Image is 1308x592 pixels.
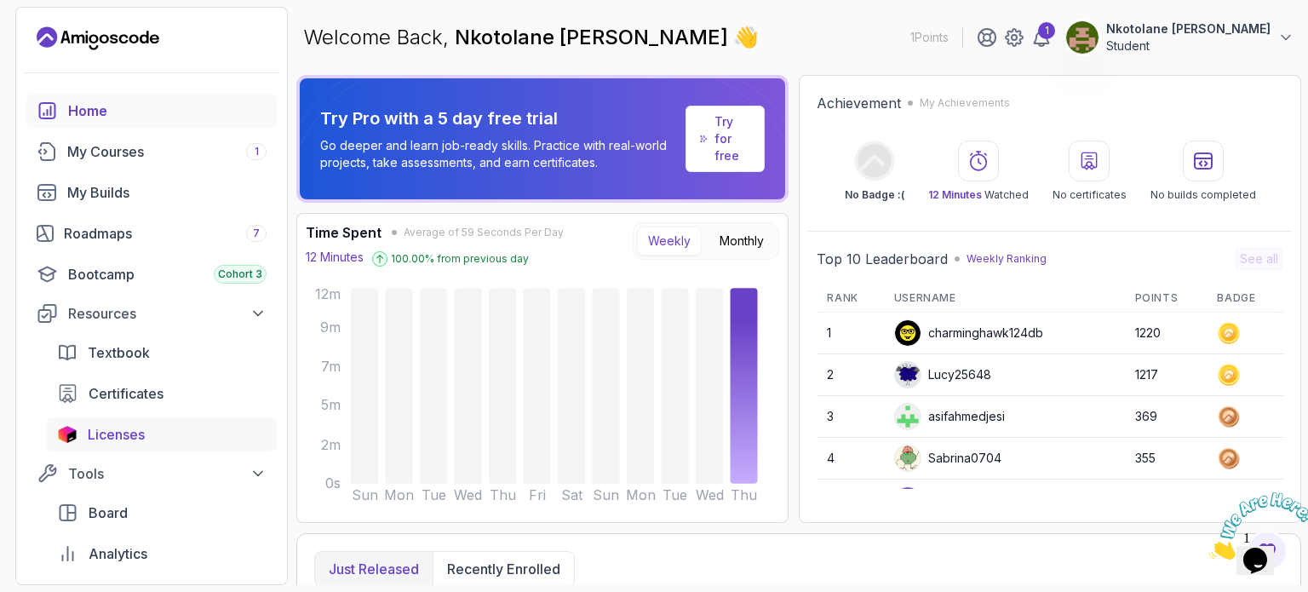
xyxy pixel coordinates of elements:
span: 1 [255,145,259,158]
span: Certificates [89,383,163,404]
span: Analytics [89,543,147,564]
td: 1 [817,313,883,354]
tspan: Mon [384,487,414,503]
p: Go deeper and learn job-ready skills. Practice with real-world projects, take assessments, and ea... [320,137,679,171]
td: 3 [817,396,883,438]
button: user profile imageNkotolane [PERSON_NAME]Student [1065,20,1294,55]
a: 1 [1031,27,1052,48]
a: Try for free [714,113,750,164]
p: No builds completed [1150,188,1256,202]
tspan: 5m [321,398,341,414]
a: textbook [47,336,277,370]
a: Try for free [686,106,765,172]
button: Tools [26,458,277,489]
button: Resources [26,298,277,329]
td: 251 [1125,480,1208,521]
p: Student [1106,37,1271,55]
td: 5 [817,480,883,521]
td: 4 [817,438,883,480]
div: Bootcamp [68,264,267,285]
a: roadmaps [26,216,277,250]
tspan: Thu [490,487,516,503]
button: Recently enrolled [433,552,574,586]
td: 1220 [1125,313,1208,354]
p: Try Pro with a 5 day free trial [320,106,679,130]
tspan: 0s [325,476,341,492]
th: Points [1125,285,1208,313]
h2: Top 10 Leaderboard [817,249,948,269]
p: Nkotolane [PERSON_NAME] [1106,20,1271,37]
tspan: Sun [352,487,378,503]
div: Resources [68,303,267,324]
div: Sabrina0704 [894,445,1001,472]
img: default monster avatar [895,445,921,471]
a: analytics [47,537,277,571]
p: 1 Points [910,29,949,46]
div: My Courses [67,141,267,162]
div: asifahmedjesi [894,403,1005,430]
tspan: Fri [529,487,546,503]
tspan: 12m [315,286,341,302]
div: Roadmaps [64,223,267,244]
h3: Time Spent [306,222,381,243]
button: Monthly [708,227,775,256]
tspan: Wed [454,487,482,503]
a: board [47,496,277,530]
img: user profile image [895,320,921,346]
div: Home [68,101,267,121]
p: Watched [928,188,1029,202]
tspan: Mon [626,487,656,503]
button: Weekly [637,227,702,256]
p: 100.00 % from previous day [391,252,529,266]
div: 1 [1038,22,1055,39]
td: 2 [817,354,883,396]
p: No Badge :( [845,188,904,202]
span: Nkotolane [PERSON_NAME] [455,25,733,49]
p: Recently enrolled [447,559,560,579]
span: 👋 [733,24,759,51]
span: Textbook [88,342,150,363]
img: user profile image [895,404,921,429]
span: Board [89,503,128,523]
th: Username [884,285,1125,313]
span: 7 [253,227,260,240]
span: Cohort 3 [218,267,262,281]
a: home [26,94,277,128]
img: user profile image [1066,21,1099,54]
div: My Builds [67,182,267,203]
a: builds [26,175,277,210]
p: My Achievements [920,96,1010,110]
img: default monster avatar [895,362,921,388]
p: Welcome Back, [303,24,759,51]
p: Just released [329,559,419,579]
a: Landing page [37,25,159,52]
img: Chat attention grabber [7,7,112,74]
a: courses [26,135,277,169]
div: Lucy25648 [894,361,991,388]
tspan: Thu [731,487,758,503]
a: bootcamp [26,257,277,291]
div: charminghawk124db [894,319,1043,347]
td: 355 [1125,438,1208,480]
tspan: 7m [321,359,341,375]
td: 1217 [1125,354,1208,396]
div: Tools [68,463,267,484]
p: No certificates [1053,188,1127,202]
img: jetbrains icon [57,426,77,443]
span: Average of 59 Seconds Per Day [404,226,564,239]
span: Licenses [88,424,145,445]
p: Weekly Ranking [967,252,1047,266]
tspan: Sat [561,487,583,503]
h2: Achievement [817,93,901,113]
p: 12 Minutes [306,249,364,266]
div: Lambalamba160 [894,486,1017,514]
tspan: Tue [422,487,446,503]
tspan: 2m [321,437,341,453]
iframe: chat widget [1202,486,1308,566]
tspan: Wed [696,487,724,503]
span: 12 Minutes [928,188,982,201]
a: certificates [47,376,277,411]
tspan: 9m [320,319,341,336]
